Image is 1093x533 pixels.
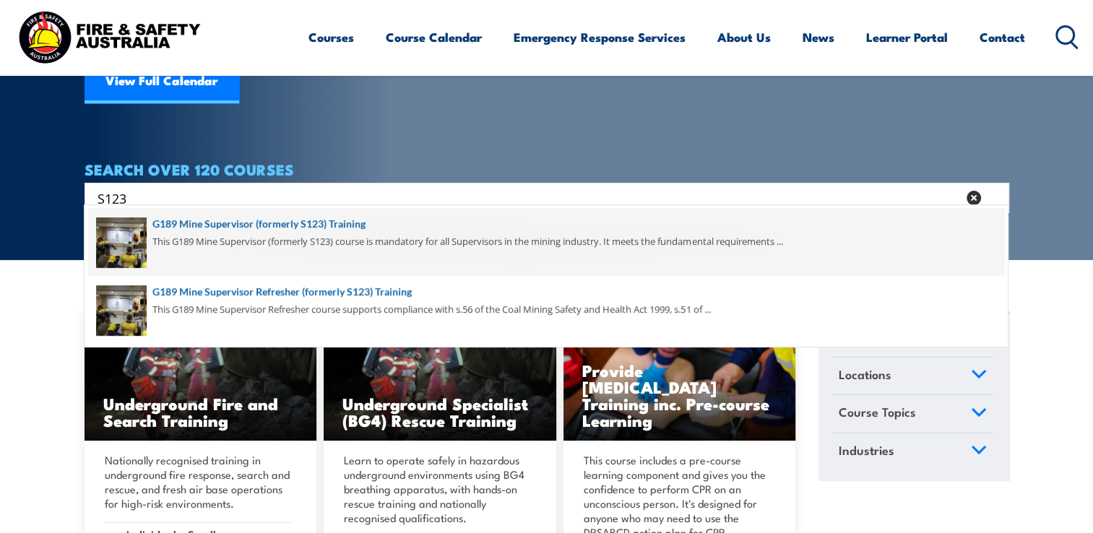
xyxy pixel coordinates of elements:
img: Underground mine rescue [85,311,317,441]
p: Learn to operate safely in hazardous underground environments using BG4 breathing apparatus, with... [344,453,532,525]
a: Underground Fire and Search Training [85,311,317,441]
a: View Full Calendar [85,60,239,103]
a: About Us [717,18,771,56]
a: Course Calendar [386,18,482,56]
p: Nationally recognised training in underground fire response, search and rescue, and fresh air bas... [105,453,293,511]
a: News [803,18,834,56]
a: Courses [308,18,354,56]
span: Industries [839,441,894,460]
a: G189 Mine Supervisor Refresher (formerly S123) Training [96,284,996,300]
a: Learner Portal [866,18,948,56]
a: Underground Specialist (BG4) Rescue Training [324,311,556,441]
a: Course Topics [832,395,993,433]
h4: SEARCH OVER 120 COURSES [85,161,1009,177]
a: Emergency Response Services [514,18,686,56]
h3: Underground Fire and Search Training [103,395,298,428]
form: Search form [100,188,960,208]
h3: Provide [MEDICAL_DATA] Training inc. Pre-course Learning [582,362,777,428]
h3: Underground Specialist (BG4) Rescue Training [342,395,537,428]
a: Contact [980,18,1025,56]
img: Low Voltage Rescue and Provide CPR [563,311,796,441]
span: Course Topics [839,402,916,422]
a: Provide [MEDICAL_DATA] Training inc. Pre-course Learning [563,311,796,441]
a: Locations [832,357,993,395]
span: Locations [839,365,891,384]
input: Search input [98,187,957,209]
a: G189 Mine Supervisor (formerly S123) Training [96,216,996,232]
img: Underground mine rescue [324,311,556,441]
button: Search magnifier button [984,188,1004,208]
a: Industries [832,433,993,471]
